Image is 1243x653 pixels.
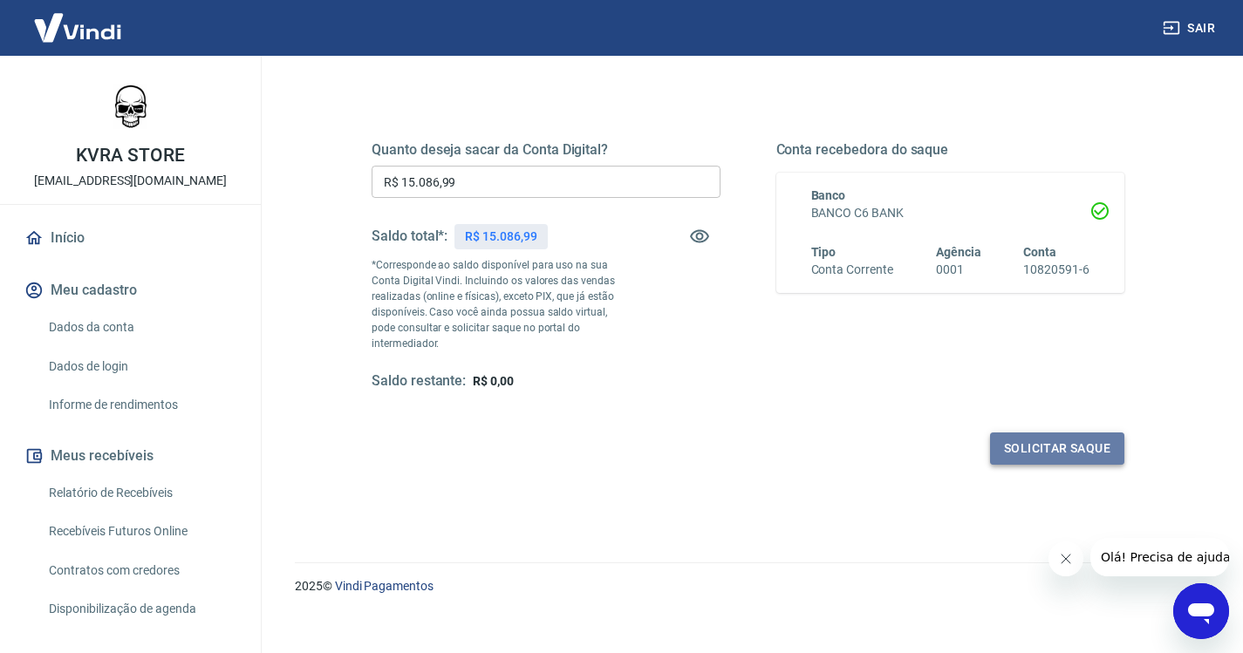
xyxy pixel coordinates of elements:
[936,245,981,259] span: Agência
[1048,541,1083,576] iframe: Fechar mensagem
[1090,538,1229,576] iframe: Mensagem da empresa
[776,141,1125,159] h5: Conta recebedora do saque
[42,591,240,627] a: Disponibilização de agenda
[990,432,1124,465] button: Solicitar saque
[21,1,134,54] img: Vindi
[34,172,227,190] p: [EMAIL_ADDRESS][DOMAIN_NAME]
[811,261,893,279] h6: Conta Corrente
[76,146,185,165] p: KVRA STORE
[295,577,1201,595] p: 2025 ©
[42,309,240,345] a: Dados da conta
[811,204,1090,222] h6: BANCO C6 BANK
[372,228,447,245] h5: Saldo total*:
[42,387,240,423] a: Informe de rendimentos
[42,514,240,549] a: Recebíveis Futuros Online
[335,579,434,593] a: Vindi Pagamentos
[42,349,240,384] a: Dados de login
[473,374,514,388] span: R$ 0,00
[1023,261,1089,279] h6: 10820591-6
[936,261,981,279] h6: 0001
[1023,245,1056,259] span: Conta
[1173,583,1229,639] iframe: Botão para abrir a janela de mensagens
[21,437,240,475] button: Meus recebíveis
[42,553,240,588] a: Contratos com credores
[1159,12,1222,44] button: Sair
[372,257,633,351] p: *Corresponde ao saldo disponível para uso na sua Conta Digital Vindi. Incluindo os valores das ve...
[372,372,466,391] h5: Saldo restante:
[372,141,721,159] h5: Quanto deseja sacar da Conta Digital?
[42,475,240,511] a: Relatório de Recebíveis
[811,245,837,259] span: Tipo
[811,188,846,202] span: Banco
[21,271,240,309] button: Meu cadastro
[10,12,147,26] span: Olá! Precisa de ajuda?
[96,70,166,139] img: fe777f08-c6fa-44d2-bb1f-e2f5fe09f808.jpeg
[21,219,240,257] a: Início
[465,228,536,246] p: R$ 15.086,99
